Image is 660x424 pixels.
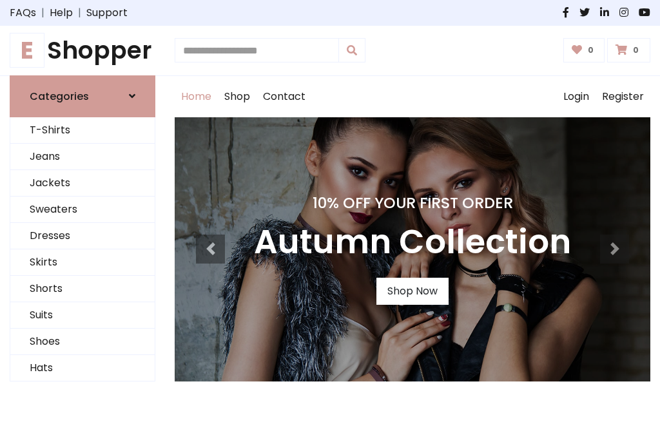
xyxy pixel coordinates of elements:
a: Shop Now [376,278,449,305]
a: EShopper [10,36,155,65]
h4: 10% Off Your First Order [254,194,571,212]
a: Jeans [10,144,155,170]
h6: Categories [30,90,89,102]
a: Sweaters [10,197,155,223]
a: Categories [10,75,155,117]
a: FAQs [10,5,36,21]
span: E [10,33,44,68]
a: Shoes [10,329,155,355]
a: Hats [10,355,155,381]
a: Shop [218,76,257,117]
a: Register [596,76,650,117]
span: | [73,5,86,21]
a: Dresses [10,223,155,249]
a: Support [86,5,128,21]
a: Jackets [10,170,155,197]
h3: Autumn Collection [254,222,571,262]
a: Shorts [10,276,155,302]
a: 0 [607,38,650,63]
span: | [36,5,50,21]
a: 0 [563,38,605,63]
a: Suits [10,302,155,329]
h1: Shopper [10,36,155,65]
a: Contact [257,76,312,117]
span: 0 [630,44,642,56]
a: Home [175,76,218,117]
span: 0 [585,44,597,56]
a: Skirts [10,249,155,276]
a: T-Shirts [10,117,155,144]
a: Help [50,5,73,21]
a: Login [557,76,596,117]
